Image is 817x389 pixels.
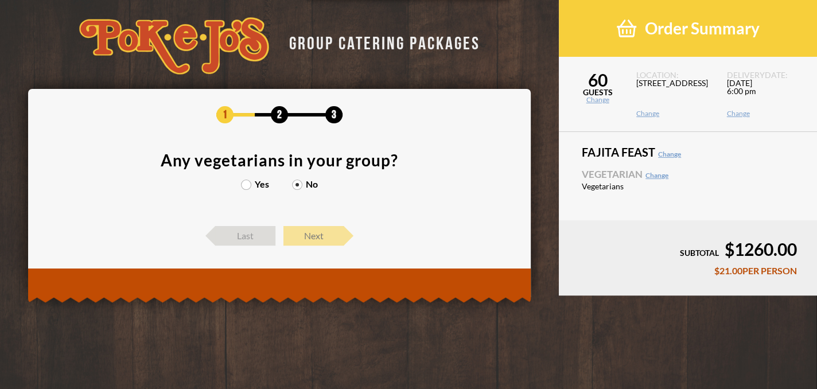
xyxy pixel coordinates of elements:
label: No [292,180,318,189]
span: 1 [216,106,234,123]
div: Any vegetarians in your group? [161,152,398,168]
span: Vegetarian [582,169,794,179]
span: Fajita Feast [582,146,794,158]
span: DELIVERY DATE: [727,71,803,79]
a: Change [559,96,636,103]
span: SUBTOTAL [680,248,719,258]
span: LOCATION: [636,71,713,79]
span: Next [283,226,344,246]
span: 2 [271,106,288,123]
a: Change [645,171,668,180]
span: [STREET_ADDRESS] [636,79,713,110]
span: Order Summary [645,18,760,38]
span: Last [215,226,275,246]
div: $21.00 PER PERSON [579,266,797,275]
span: 3 [325,106,343,123]
div: GROUP CATERING PACKAGES [281,30,480,52]
span: [DATE] 6:00 pm [727,79,803,110]
span: 60 [559,71,636,88]
div: $1260.00 [579,240,797,258]
span: Vegetarians [582,182,682,190]
span: GUESTS [559,88,636,96]
img: shopping-basket-3cad201a.png [617,18,636,38]
img: logo-34603ddf.svg [79,17,269,75]
label: Yes [241,180,269,189]
a: Change [658,150,681,158]
a: Change [636,110,713,117]
a: Change [727,110,803,117]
